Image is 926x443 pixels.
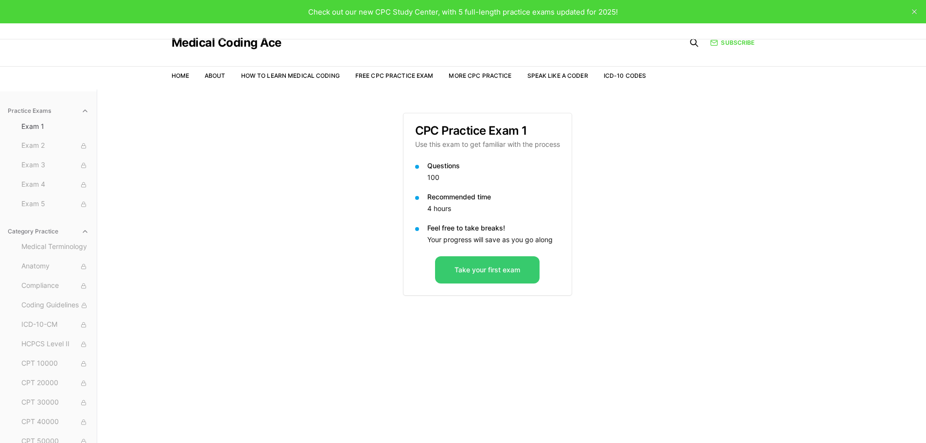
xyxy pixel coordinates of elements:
[527,72,588,79] a: Speak Like a Coder
[427,204,560,213] p: 4 hours
[172,37,281,49] a: Medical Coding Ace
[205,72,226,79] a: About
[17,177,93,193] button: Exam 4
[17,259,93,274] button: Anatomy
[4,224,93,239] button: Category Practice
[17,239,93,255] button: Medical Terminology
[21,378,89,389] span: CPT 20000
[4,103,93,119] button: Practice Exams
[21,358,89,369] span: CPT 10000
[17,298,93,313] button: Coding Guidelines
[21,339,89,350] span: HCPCS Level II
[241,72,340,79] a: How to Learn Medical Coding
[21,417,89,427] span: CPT 40000
[427,235,560,245] p: Your progress will save as you go along
[427,192,560,202] p: Recommended time
[17,356,93,372] button: CPT 10000
[907,4,922,19] button: close
[21,122,89,131] span: Exam 1
[17,119,93,134] button: Exam 1
[435,256,540,284] button: Take your first exam
[415,140,560,149] p: Use this exam to get familiar with the process
[17,375,93,391] button: CPT 20000
[21,281,89,291] span: Compliance
[415,125,560,137] h3: CPC Practice Exam 1
[427,223,560,233] p: Feel free to take breaks!
[17,414,93,430] button: CPT 40000
[17,395,93,410] button: CPT 30000
[17,196,93,212] button: Exam 5
[21,141,89,151] span: Exam 2
[21,319,89,330] span: ICD-10-CM
[355,72,434,79] a: Free CPC Practice Exam
[21,300,89,311] span: Coding Guidelines
[427,173,560,182] p: 100
[17,138,93,154] button: Exam 2
[21,242,89,252] span: Medical Terminology
[449,72,511,79] a: More CPC Practice
[17,337,93,352] button: HCPCS Level II
[710,38,754,47] a: Subscribe
[21,397,89,408] span: CPT 30000
[604,72,646,79] a: ICD-10 Codes
[172,72,189,79] a: Home
[308,7,618,17] span: Check out our new CPC Study Center, with 5 full-length practice exams updated for 2025!
[17,317,93,333] button: ICD-10-CM
[17,158,93,173] button: Exam 3
[427,161,560,171] p: Questions
[21,199,89,210] span: Exam 5
[21,261,89,272] span: Anatomy
[21,179,89,190] span: Exam 4
[17,278,93,294] button: Compliance
[21,160,89,171] span: Exam 3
